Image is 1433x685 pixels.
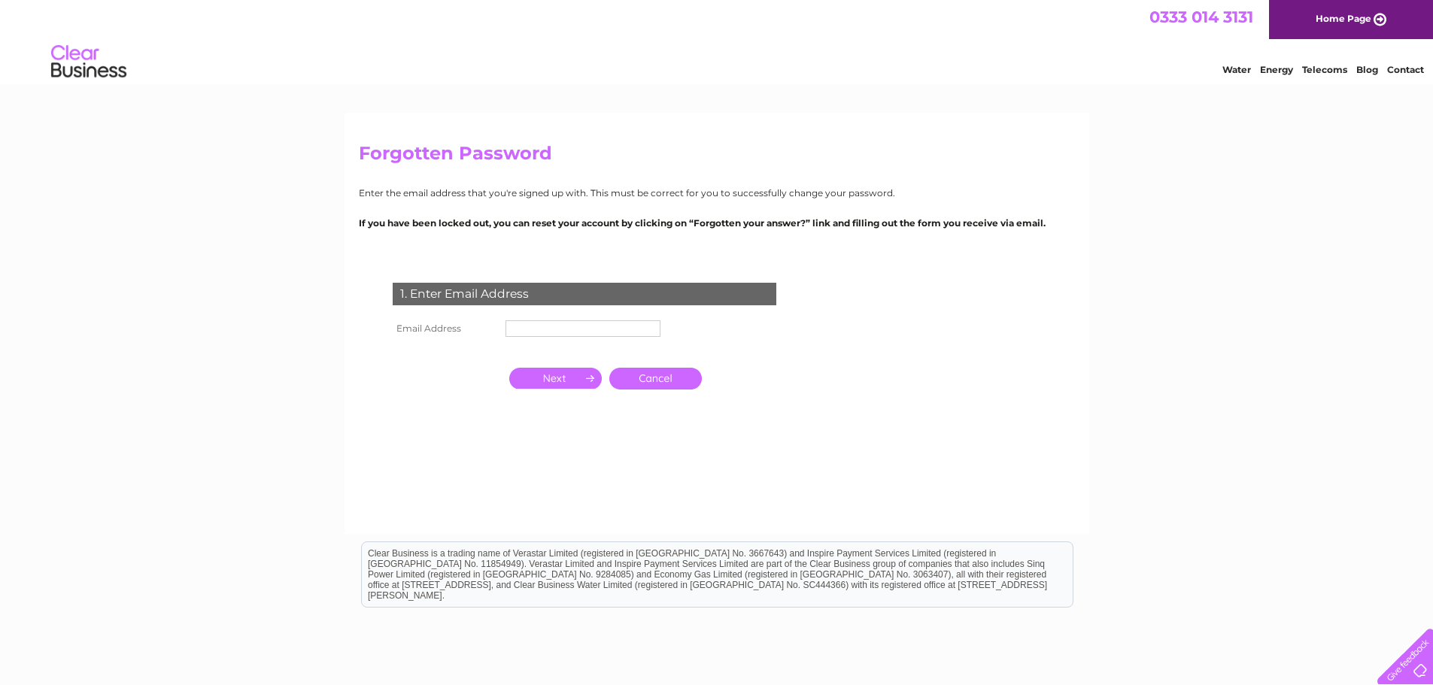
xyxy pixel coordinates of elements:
img: logo.png [50,39,127,85]
div: 1. Enter Email Address [393,283,776,305]
a: Energy [1260,64,1293,75]
a: Contact [1387,64,1424,75]
h2: Forgotten Password [359,143,1075,171]
a: Telecoms [1302,64,1347,75]
p: If you have been locked out, you can reset your account by clicking on “Forgotten your answer?” l... [359,216,1075,230]
div: Clear Business is a trading name of Verastar Limited (registered in [GEOGRAPHIC_DATA] No. 3667643... [362,8,1073,73]
p: Enter the email address that you're signed up with. This must be correct for you to successfully ... [359,186,1075,200]
a: Blog [1356,64,1378,75]
a: Cancel [609,368,702,389]
th: Email Address [389,317,502,341]
a: Water [1222,64,1251,75]
a: 0333 014 3131 [1149,8,1253,26]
